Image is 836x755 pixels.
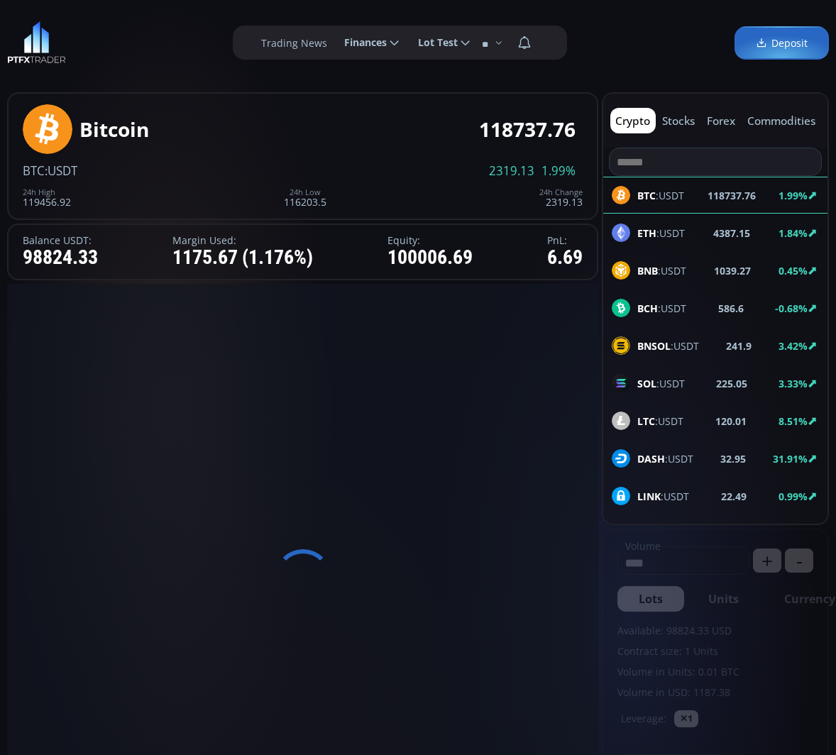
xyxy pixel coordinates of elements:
span: :USDT [637,301,686,316]
span: 2319.13 [489,165,534,177]
b: BNSOL [637,339,671,353]
b: LINK [637,490,661,503]
b: 8.51% [779,414,808,428]
span: :USDT [45,162,77,179]
span: :USDT [637,226,685,241]
span: Lot Test [408,28,458,57]
span: :USDT [637,376,685,391]
div: 98824.33 [23,247,98,269]
div: 24h High [23,188,71,197]
span: :USDT [637,489,689,504]
b: 3.33% [779,377,808,390]
b: 1.84% [779,226,808,240]
span: :USDT [637,414,683,429]
div: 119456.92 [23,188,71,207]
b: 22.49 [721,489,747,504]
div: 116203.5 [284,188,326,207]
label: Margin Used: [172,235,313,246]
b: 0.99% [779,490,808,503]
b: SOL [637,377,656,390]
b: 0.45% [779,264,808,277]
button: crypto [610,108,656,133]
b: 241.9 [726,338,752,353]
b: 4387.15 [713,226,750,241]
span: Finances [334,28,387,57]
label: Trading News [261,35,327,50]
div: 24h Change [539,188,583,197]
b: 32.95 [720,451,746,466]
b: 120.01 [715,414,747,429]
img: LOGO [7,21,66,64]
b: 225.05 [716,376,747,391]
b: 1039.27 [714,263,751,278]
label: Balance USDT: [23,235,98,246]
button: forex [702,108,741,133]
b: BCH [637,302,658,315]
b: DASH [637,452,665,465]
div: 100006.69 [387,247,473,269]
div: 24h Low [284,188,326,197]
label: PnL: [547,235,583,246]
span: BTC [23,162,45,179]
span: 1.99% [541,165,576,177]
button: stocks [657,108,700,133]
a: Deposit [735,26,829,60]
button: commodities [742,108,820,133]
b: 31.91% [773,452,808,465]
span: :USDT [637,338,699,353]
div: Bitcoin [79,119,149,140]
div: 6.69 [547,247,583,269]
b: LTC [637,414,655,428]
div: 2319.13 [539,188,583,207]
b: -0.68% [775,302,808,315]
span: Deposit [756,35,808,50]
b: 3.42% [779,339,808,353]
span: :USDT [637,451,693,466]
label: Equity: [387,235,473,246]
b: 586.6 [718,301,744,316]
div: 1175.67 (1.176%) [172,247,313,269]
b: BNB [637,264,658,277]
span: :USDT [637,263,686,278]
div: 118737.76 [479,119,576,140]
b: ETH [637,226,656,240]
